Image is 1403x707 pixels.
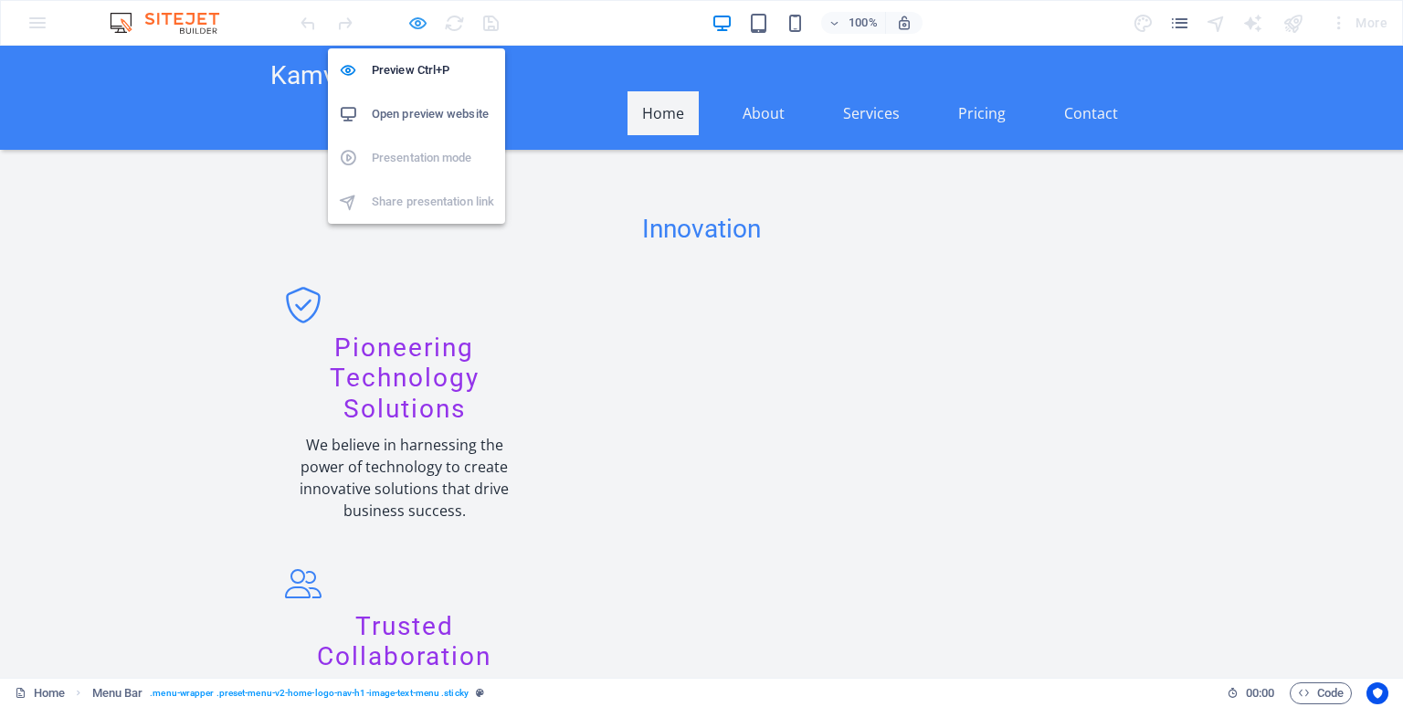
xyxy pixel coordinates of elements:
img: Editor Logo [105,12,242,34]
h6: Session time [1227,682,1275,704]
a: Pricing [944,46,1020,90]
span: Code [1298,682,1344,704]
button: 100% [821,12,886,34]
a: Home [628,46,699,90]
a: Services [828,46,914,90]
a: Contact [1050,46,1133,90]
i: Pages (Ctrl+Alt+S) [1169,13,1190,34]
span: 00 00 [1246,682,1274,704]
a: Click to cancel selection. Double-click to open Pages [15,682,65,704]
p: We believe in harnessing the power of technology to create innovative solutions that drive busine... [285,388,523,476]
h6: Preview Ctrl+P [372,59,494,81]
h1: Kamvelo Trading [270,15,1133,46]
h2: Innovation [270,168,1133,199]
h3: Trusted Collaboration [285,565,523,627]
nav: breadcrumb [92,682,484,704]
span: Click to select. Double-click to edit [92,682,143,704]
span: : [1259,686,1261,700]
i: This element is a customizable preset [476,688,484,698]
h3: Pioneering Technology Solutions [285,287,523,379]
button: Usercentrics [1366,682,1388,704]
h6: 100% [849,12,878,34]
button: Code [1290,682,1352,704]
a: About [728,46,799,90]
button: pages [1169,12,1191,34]
h6: Open preview website [372,103,494,125]
span: . menu-wrapper .preset-menu-v2-home-logo-nav-h1-image-text-menu .sticky [150,682,469,704]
